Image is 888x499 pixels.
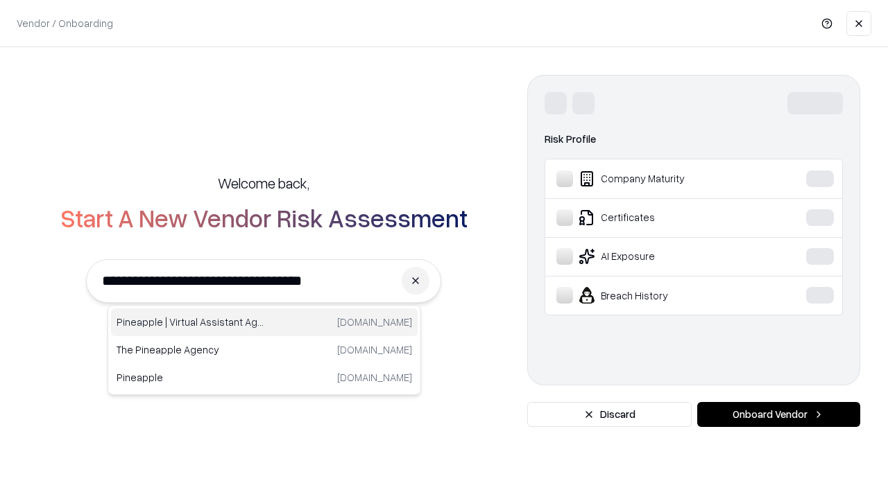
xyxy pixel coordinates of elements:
p: Vendor / Onboarding [17,16,113,30]
p: [DOMAIN_NAME] [337,370,412,385]
p: The Pineapple Agency [117,342,264,357]
p: Pineapple [117,370,264,385]
h5: Welcome back, [218,173,309,193]
p: [DOMAIN_NAME] [337,342,412,357]
p: Pineapple | Virtual Assistant Agency [117,315,264,329]
div: Risk Profile [545,131,843,148]
div: Breach History [556,287,764,304]
h2: Start A New Vendor Risk Assessment [60,204,468,231]
button: Onboard Vendor [697,402,860,427]
div: Suggestions [108,305,421,395]
button: Discard [527,402,692,427]
p: [DOMAIN_NAME] [337,315,412,329]
div: AI Exposure [556,248,764,265]
div: Company Maturity [556,170,764,187]
div: Certificates [556,209,764,226]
